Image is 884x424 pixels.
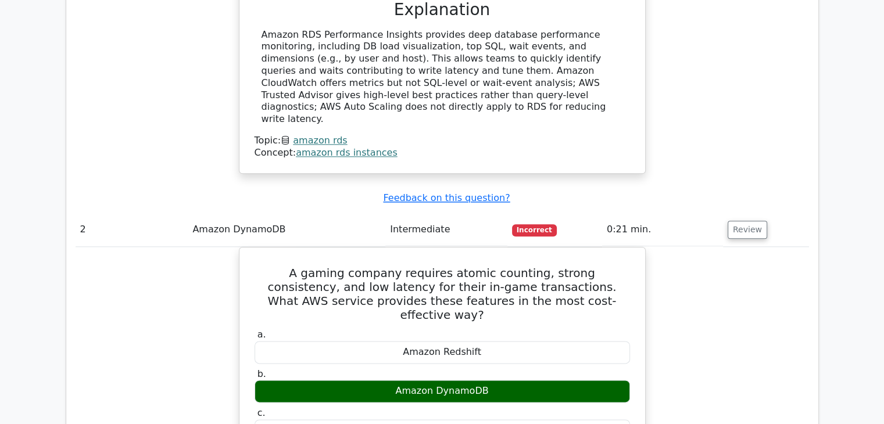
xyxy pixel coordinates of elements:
[257,407,266,418] span: c.
[383,192,510,203] a: Feedback on this question?
[188,213,385,246] td: Amazon DynamoDB
[257,368,266,379] span: b.
[602,213,723,246] td: 0:21 min.
[512,224,557,236] span: Incorrect
[257,329,266,340] span: a.
[255,135,630,147] div: Topic:
[76,213,188,246] td: 2
[728,221,767,239] button: Review
[296,147,398,158] a: amazon rds instances
[385,213,507,246] td: Intermediate
[255,380,630,403] div: Amazon DynamoDB
[253,266,631,322] h5: A gaming company requires atomic counting, strong consistency, and low latency for their in-game ...
[262,29,623,125] div: Amazon RDS Performance Insights provides deep database performance monitoring, including DB load ...
[255,147,630,159] div: Concept:
[293,135,347,146] a: amazon rds
[255,341,630,364] div: Amazon Redshift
